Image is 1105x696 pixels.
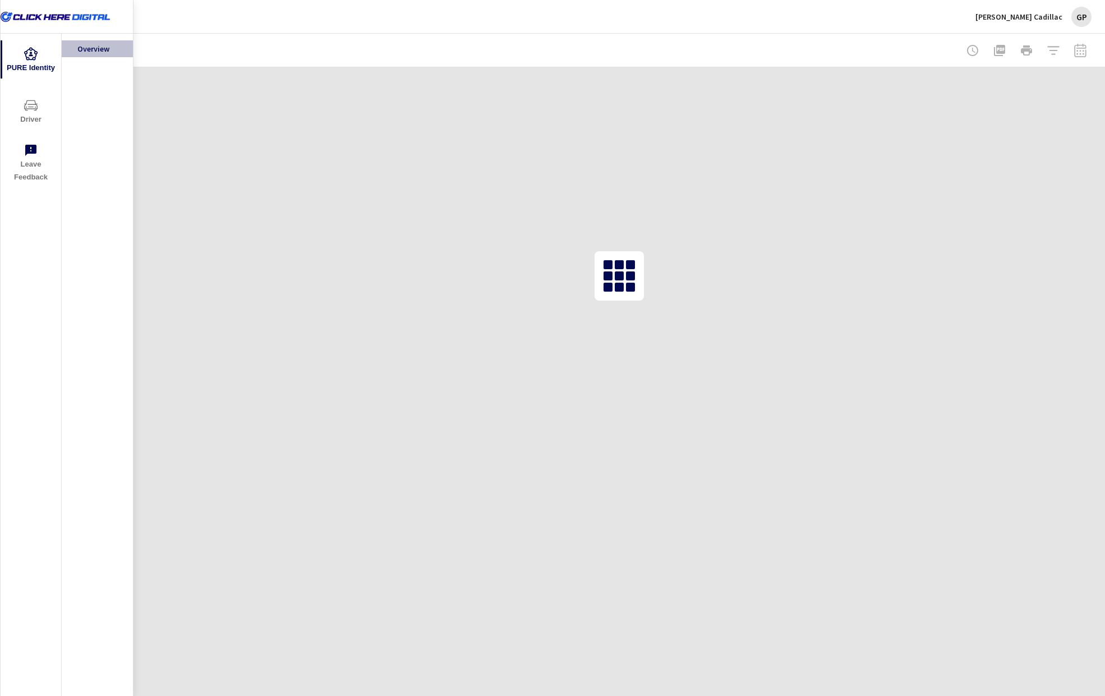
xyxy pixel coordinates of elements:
[1071,7,1092,27] div: GP
[4,99,58,126] span: Driver
[62,40,133,57] div: Overview
[77,43,124,54] p: Overview
[975,12,1062,22] p: [PERSON_NAME] Cadillac
[4,144,58,184] span: Leave Feedback
[4,47,58,75] span: PURE Identity
[1,34,61,188] div: nav menu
